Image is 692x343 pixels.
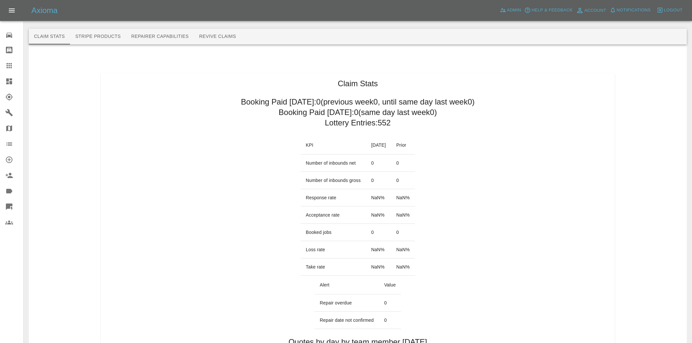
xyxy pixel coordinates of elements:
[366,155,391,172] td: 0
[194,29,241,44] button: Revive Claims
[301,155,366,172] td: Number of inbounds net
[366,241,391,258] td: NaN %
[279,107,437,118] h2: Booking Paid [DATE]: 0 (same day last week 0 )
[301,224,366,241] td: Booked jobs
[301,258,366,276] td: Take rate
[301,206,366,224] td: Acceptance rate
[507,7,521,14] span: Admin
[391,258,415,276] td: NaN %
[315,276,379,294] th: Alert
[391,189,415,206] td: NaN %
[70,29,126,44] button: Stripe Products
[301,136,366,155] th: KPI
[338,78,378,89] h1: Claim Stats
[301,241,366,258] td: Loss rate
[29,29,70,44] button: Claim Stats
[584,7,606,14] span: Account
[301,189,366,206] td: Response rate
[655,5,684,15] button: Logout
[531,7,572,14] span: Help & Feedback
[391,155,415,172] td: 0
[301,172,366,189] td: Number of inbounds gross
[379,312,401,329] td: 0
[31,5,58,16] h5: Axioma
[617,7,651,14] span: Notifications
[366,172,391,189] td: 0
[523,5,574,15] button: Help & Feedback
[391,206,415,224] td: NaN %
[391,172,415,189] td: 0
[574,5,608,16] a: Account
[366,258,391,276] td: NaN %
[315,312,379,329] td: Repair date not confirmed
[366,224,391,241] td: 0
[315,294,379,312] td: Repair overdue
[366,206,391,224] td: NaN %
[498,5,523,15] a: Admin
[391,241,415,258] td: NaN %
[379,276,401,294] th: Value
[608,5,652,15] button: Notifications
[391,224,415,241] td: 0
[4,3,20,18] button: Open drawer
[379,294,401,312] td: 0
[366,136,391,155] th: [DATE]
[126,29,194,44] button: Repairer Capabilities
[241,97,475,107] h2: Booking Paid [DATE]: 0 (previous week 0 , until same day last week 0 )
[366,189,391,206] td: NaN %
[664,7,683,14] span: Logout
[391,136,415,155] th: Prior
[325,118,390,128] h2: Lottery Entries: 552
